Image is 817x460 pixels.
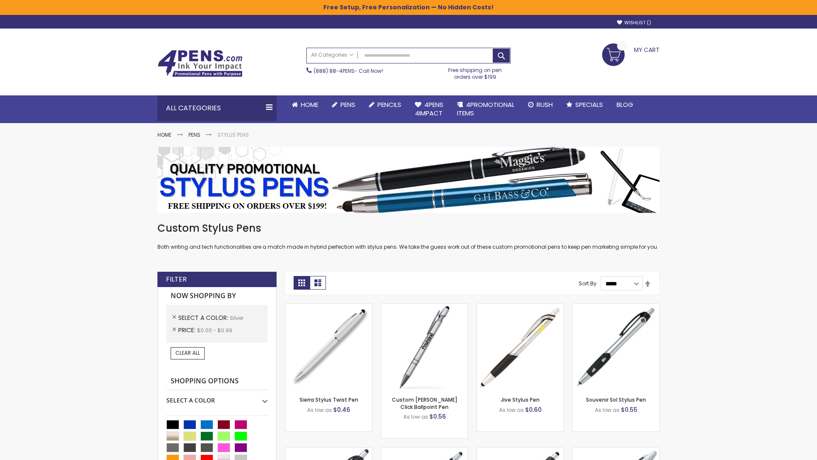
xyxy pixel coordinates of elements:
[166,275,187,284] strong: Filter
[477,304,563,390] img: Jive Stylus Pen-Silver
[285,95,325,114] a: Home
[586,396,646,403] a: Souvenir Sol Stylus Pen
[314,67,354,75] a: (888) 88-4PENS
[166,287,268,305] strong: Now Shopping by
[157,147,660,213] img: Stylus Pens
[450,95,521,123] a: 4PROMOTIONALITEMS
[157,221,660,235] h1: Custom Stylus Pens
[157,95,277,121] div: All Categories
[178,313,230,322] span: Select A Color
[325,95,362,114] a: Pens
[175,349,200,356] span: Clear All
[362,95,408,114] a: Pencils
[314,67,383,75] span: - Call Now!
[333,405,350,414] span: $0.46
[307,406,332,414] span: As low as
[525,405,542,414] span: $0.60
[157,50,243,77] img: 4Pens Custom Pens and Promotional Products
[573,447,659,454] a: Twist Highlighter-Pen Stylus Combo-Silver
[537,100,553,109] span: Rush
[617,100,633,109] span: Blog
[377,100,401,109] span: Pencils
[403,413,428,420] span: As low as
[501,396,540,403] a: Jive Stylus Pen
[440,63,511,80] div: Free shipping on pen orders over $199
[286,447,372,454] a: React Stylus Grip Pen-Silver
[579,280,597,287] label: Sort By
[617,20,651,26] a: Wishlist
[477,303,563,310] a: Jive Stylus Pen-Silver
[408,95,450,123] a: 4Pens4impact
[340,100,355,109] span: Pens
[621,405,637,414] span: $0.55
[381,447,468,454] a: Epiphany Stylus Pens-Silver
[381,303,468,310] a: Custom Alex II Click Ballpoint Pen-Silver
[294,276,310,290] strong: Grid
[307,48,358,62] a: All Categories
[415,100,443,118] span: 4Pens 4impact
[286,303,372,310] a: Stypen-35-Silver
[610,95,640,114] a: Blog
[521,95,560,114] a: Rush
[573,303,659,310] a: Souvenir Sol Stylus Pen-Silver
[166,372,268,391] strong: Shopping Options
[575,100,603,109] span: Specials
[166,390,268,405] div: Select A Color
[381,304,468,390] img: Custom Alex II Click Ballpoint Pen-Silver
[300,396,358,403] a: Sierra Stylus Twist Pen
[189,131,200,138] a: Pens
[301,100,318,109] span: Home
[499,406,524,414] span: As low as
[157,131,171,138] a: Home
[457,100,514,118] span: 4PROMOTIONAL ITEMS
[560,95,610,114] a: Specials
[217,131,249,138] strong: Stylus Pens
[311,52,354,58] span: All Categories
[573,304,659,390] img: Souvenir Sol Stylus Pen-Silver
[171,347,205,359] a: Clear All
[178,326,197,334] span: Price
[392,396,457,410] a: Custom [PERSON_NAME] Click Ballpoint Pen
[230,314,243,322] span: Silver
[157,221,660,251] div: Both writing and tech functionalities are a match made in hybrid perfection with stylus pens. We ...
[595,406,620,414] span: As low as
[429,412,446,421] span: $0.56
[286,304,372,390] img: Stypen-35-Silver
[477,447,563,454] a: Souvenir® Emblem Stylus Pen-Silver
[197,327,232,334] span: $0.00 - $0.99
